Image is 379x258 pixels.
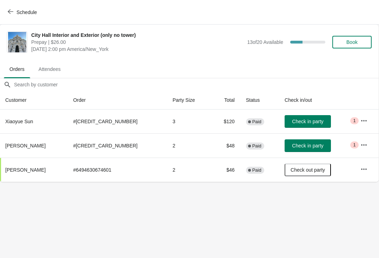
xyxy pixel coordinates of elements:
button: Check in party [285,139,331,152]
span: Schedule [16,9,37,15]
span: Paid [252,167,261,173]
span: Prepay | $26.00 [31,39,244,46]
button: Check out party [285,164,331,176]
span: Orders [4,63,30,75]
td: $48 [211,133,240,158]
td: $120 [211,110,240,133]
td: # [CREDIT_CARD_NUMBER] [67,110,167,133]
span: Check in party [292,119,323,124]
span: Paid [252,119,261,125]
span: 1 [353,142,355,148]
input: Search by customer [14,78,379,91]
span: [DATE] 2:00 pm America/New_York [31,46,244,53]
th: Status [240,91,279,110]
span: City Hall Interior and Exterior (only no tower) [31,32,244,39]
td: # 6494630674601 [67,158,167,182]
span: [PERSON_NAME] [5,167,46,173]
td: 2 [167,158,211,182]
span: 1 [353,118,355,124]
th: Party Size [167,91,211,110]
button: Book [332,36,372,48]
span: Check in party [292,143,323,148]
button: Schedule [4,6,42,19]
span: Paid [252,143,261,149]
button: Check in party [285,115,331,128]
span: Xiaoyue Sun [5,119,33,124]
td: # [CREDIT_CARD_NUMBER] [67,133,167,158]
td: 3 [167,110,211,133]
span: Attendees [33,63,66,75]
span: [PERSON_NAME] [5,143,46,148]
td: $46 [211,158,240,182]
span: 13 of 20 Available [247,39,283,45]
span: Check out party [291,167,325,173]
th: Total [211,91,240,110]
span: Book [346,39,358,45]
img: City Hall Interior and Exterior (only no tower) [8,32,27,52]
td: 2 [167,133,211,158]
th: Order [67,91,167,110]
th: Check in/out [279,91,355,110]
